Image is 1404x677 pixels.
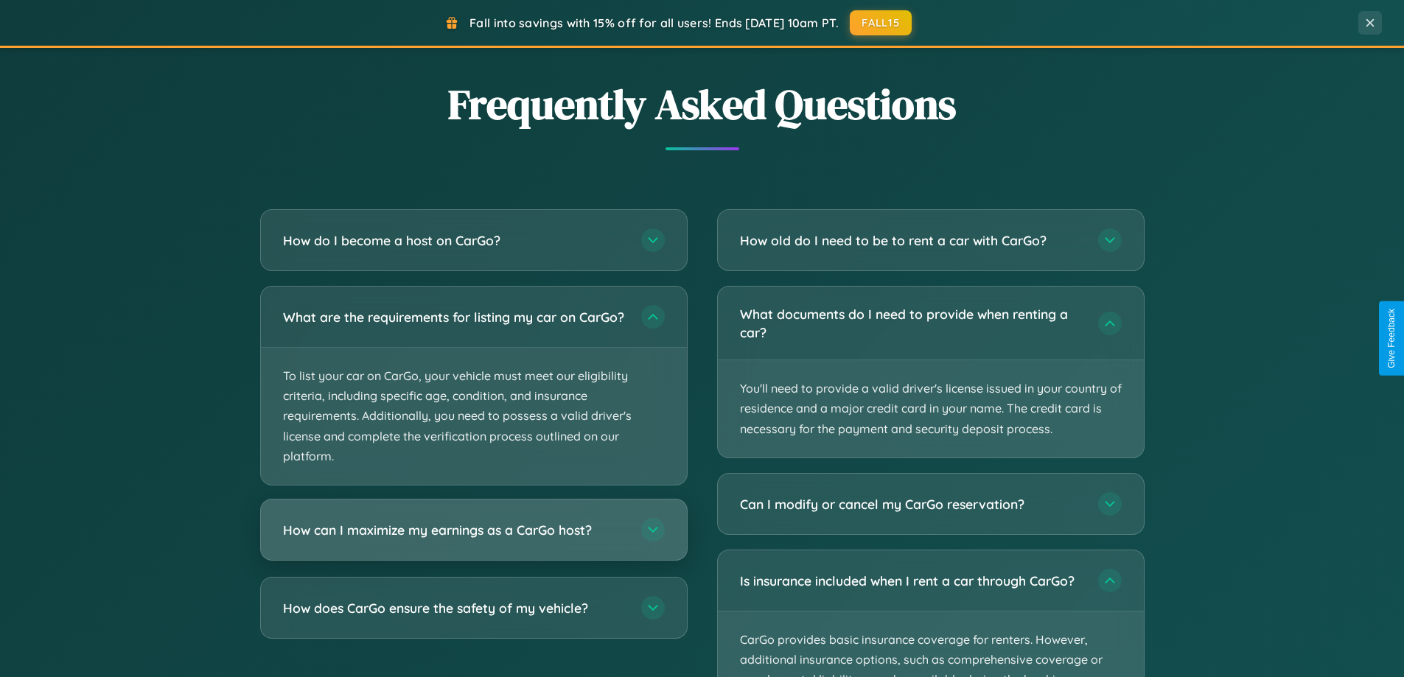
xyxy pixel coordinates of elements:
p: To list your car on CarGo, your vehicle must meet our eligibility criteria, including specific ag... [261,348,687,485]
h3: How can I maximize my earnings as a CarGo host? [283,521,626,539]
span: Fall into savings with 15% off for all users! Ends [DATE] 10am PT. [469,15,839,30]
h3: How old do I need to be to rent a car with CarGo? [740,231,1083,250]
h2: Frequently Asked Questions [260,76,1145,133]
h3: Is insurance included when I rent a car through CarGo? [740,572,1083,590]
h3: How does CarGo ensure the safety of my vehicle? [283,599,626,617]
div: Give Feedback [1386,309,1397,368]
h3: Can I modify or cancel my CarGo reservation? [740,495,1083,513]
p: You'll need to provide a valid driver's license issued in your country of residence and a major c... [718,360,1144,457]
h3: What are the requirements for listing my car on CarGo? [283,308,626,326]
h3: How do I become a host on CarGo? [283,231,626,250]
button: FALL15 [850,10,912,35]
h3: What documents do I need to provide when renting a car? [740,305,1083,341]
